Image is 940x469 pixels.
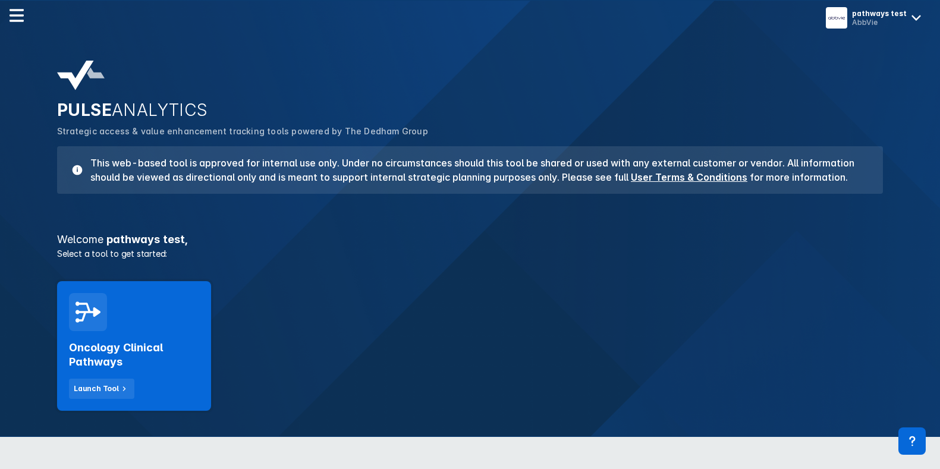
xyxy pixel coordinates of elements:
[57,281,211,411] a: Oncology Clinical PathwaysLaunch Tool
[828,10,845,26] img: menu button
[57,100,883,120] h2: PULSE
[50,247,890,260] p: Select a tool to get started:
[631,171,747,183] a: User Terms & Conditions
[57,233,103,245] span: Welcome
[112,100,208,120] span: ANALYTICS
[10,8,24,23] img: menu--horizontal.svg
[83,156,869,184] h3: This web-based tool is approved for internal use only. Under no circumstances should this tool be...
[69,341,199,369] h2: Oncology Clinical Pathways
[57,125,883,138] p: Strategic access & value enhancement tracking tools powered by The Dedham Group
[74,383,119,394] div: Launch Tool
[852,18,907,27] div: AbbVie
[898,427,926,455] div: Contact Support
[852,9,907,18] div: pathways test
[57,61,105,90] img: pulse-analytics-logo
[69,379,134,399] button: Launch Tool
[50,234,890,245] h3: pathways test ,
